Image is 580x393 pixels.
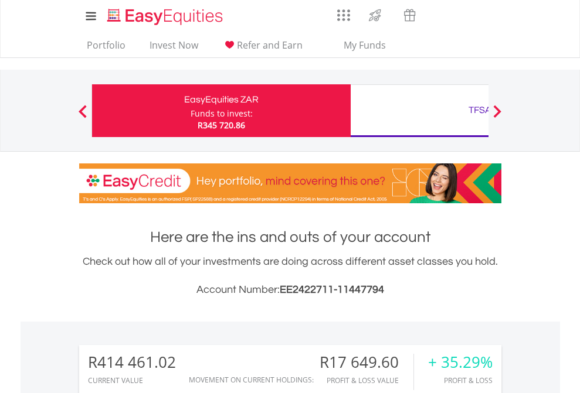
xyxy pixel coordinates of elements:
a: Vouchers [392,3,427,25]
div: EasyEquities ZAR [99,91,344,108]
button: Previous [71,111,94,122]
h1: Here are the ins and outs of your account [79,227,501,248]
div: R17 649.60 [320,354,413,371]
img: thrive-v2.svg [365,6,385,25]
a: AppsGrid [330,3,358,22]
a: Home page [103,3,228,26]
span: R345 720.86 [198,119,245,131]
div: Profit & Loss [428,377,493,384]
span: Refer and Earn [237,39,303,52]
div: R414 461.02 [88,354,176,371]
button: Next [486,111,509,122]
a: Portfolio [82,39,130,57]
img: vouchers-v2.svg [400,6,419,25]
a: Invest Now [145,39,203,57]
img: EasyCredit Promotion Banner [79,163,501,203]
div: Movement on Current Holdings: [189,376,314,384]
img: EasyEquities_Logo.png [105,7,228,26]
a: FAQ's and Support [457,3,487,26]
a: My Profile [487,3,517,29]
a: Refer and Earn [218,39,307,57]
span: My Funds [327,37,403,53]
div: CURRENT VALUE [88,377,176,384]
img: grid-menu-icon.svg [337,9,350,22]
div: Profit & Loss Value [320,377,413,384]
div: Check out how all of your investments are doing across different asset classes you hold. [79,254,501,298]
div: + 35.29% [428,354,493,371]
a: Notifications [427,3,457,26]
div: Funds to invest: [191,108,253,119]
h3: Account Number: [79,282,501,298]
span: EE2422711-11447794 [280,284,384,295]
